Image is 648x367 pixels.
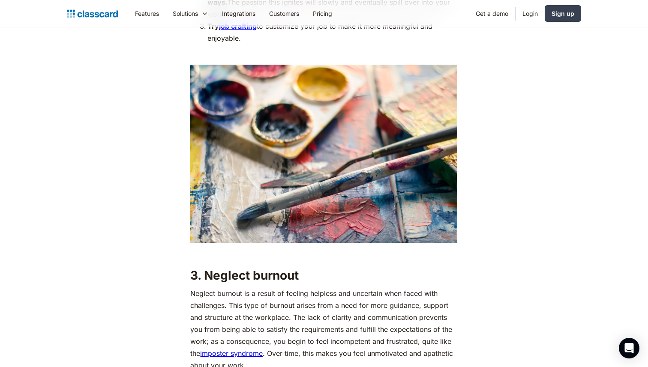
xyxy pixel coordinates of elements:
a: Sign up [545,5,581,22]
img: a painting knife, a paintbrush and a palette against a colourful background [190,65,457,242]
strong: 3. Neglect burnout [190,268,299,283]
a: Features [128,4,166,23]
a: Integrations [215,4,262,23]
a: Get a demo [469,4,515,23]
a: imposter syndrome [200,349,263,358]
a: Login [516,4,545,23]
a: home [67,8,118,20]
div: Solutions [173,9,198,18]
div: Solutions [166,4,215,23]
div: Sign up [552,9,574,18]
p: ‍ [190,247,457,259]
a: Customers [262,4,306,23]
p: ‍ [190,48,457,60]
div: Open Intercom Messenger [619,338,639,358]
a: Pricing [306,4,339,23]
li: to customize your job to make it more meaningful and enjoyable. [207,20,457,44]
